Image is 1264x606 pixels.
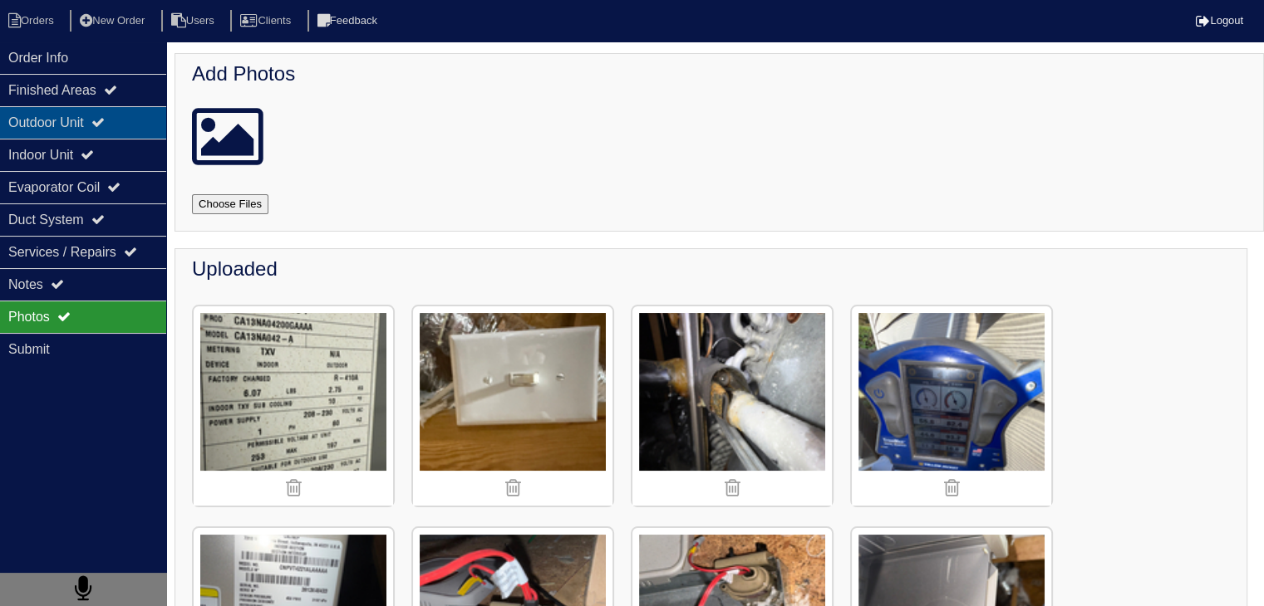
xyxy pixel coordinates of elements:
[70,14,158,27] a: New Order
[70,10,158,32] li: New Order
[161,10,228,32] li: Users
[307,10,391,32] li: Feedback
[192,62,1255,86] h4: Add Photos
[192,257,1238,281] h4: Uploaded
[1196,14,1243,27] a: Logout
[230,10,304,32] li: Clients
[230,14,304,27] a: Clients
[852,306,1051,506] img: zs7adh5ouo9r1lvdbjky233dre8w
[632,306,832,506] img: 4i43es6pjalj6ep3n52ykoahfomx
[194,306,393,506] img: plwz5bnbu5e6sy5jdow2mqza81k5
[413,306,612,506] img: e9y0dzmwkn8og1c42s25g8d799e3
[161,14,228,27] a: Users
